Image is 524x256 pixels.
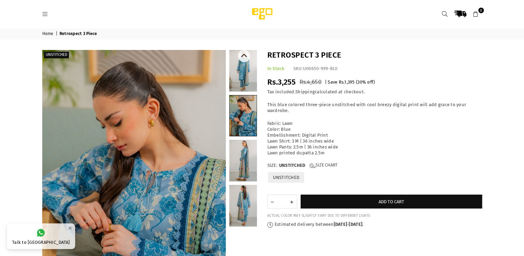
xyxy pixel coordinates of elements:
[44,52,69,58] label: Unstitched
[7,223,75,249] a: Talk to [GEOGRAPHIC_DATA]
[60,31,98,37] span: Retrospect 3 Piece
[334,222,347,227] time: [DATE]
[37,28,487,40] nav: breadcrumbs
[303,66,338,71] span: U00650-999-BL0
[267,195,297,208] quantity-input: Quantity
[357,79,362,85] span: 30
[309,163,337,169] a: Size Chart
[325,79,327,85] span: |
[301,195,482,208] button: Add to cart
[267,89,482,95] div: Tax included. calculated at checkout.
[293,66,338,72] div: SKU:
[470,8,482,20] a: 0
[233,7,292,21] img: Ego
[267,50,482,61] h1: Retrospect 3 Piece
[267,171,305,184] label: UNSTITCHED
[267,77,296,87] span: Rs.3,255
[267,66,285,71] span: In Stock
[379,199,404,204] span: Add to cart
[267,121,482,156] p: Fabric: Lawn Color: Blue Embellishment: Digital Print Lawn Shirt: 3 M | 36 inches wide Lawn Pants...
[438,8,451,20] a: Search
[295,89,315,95] a: Shipping
[267,214,482,218] div: ACTUAL COLOR MAY SLIGHTLY VARY DUE TO DIFFERENT LIGHTS
[478,8,484,13] span: 0
[356,79,375,85] span: ( % off)
[300,78,321,86] span: Rs.4,650
[267,163,482,169] label: Size:
[267,222,482,228] p: Estimated delivery between - .
[279,163,305,169] span: UNSTITCHED
[66,222,74,234] button: ×
[349,222,362,227] time: [DATE]
[238,50,250,62] button: Previous
[339,79,355,85] span: Rs.1,395
[328,79,337,85] span: Save
[267,102,482,114] p: This blue colored three-piece unstitched with cool breezy digital print will add grace to your wa...
[42,31,55,37] a: Home
[39,11,52,16] a: Menu
[56,31,59,37] span: |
